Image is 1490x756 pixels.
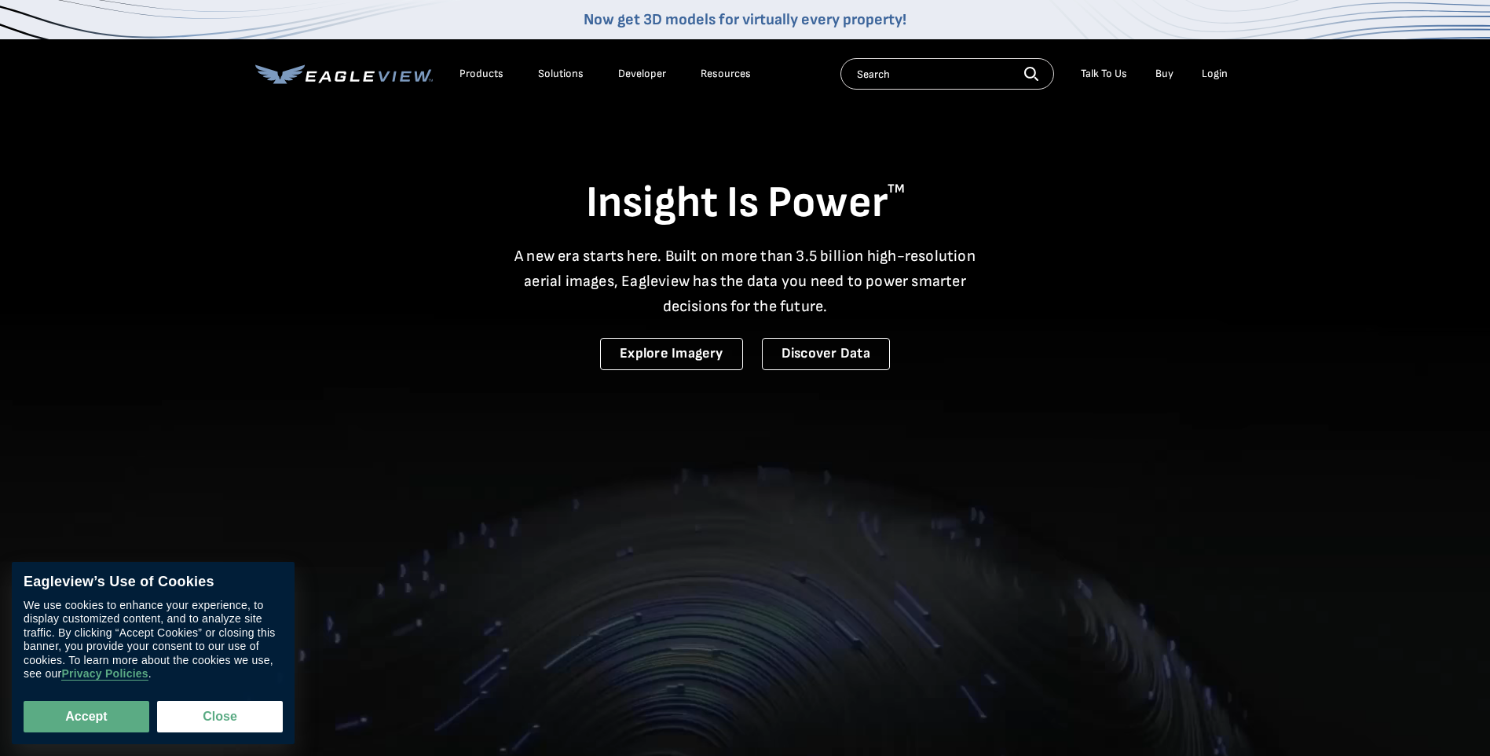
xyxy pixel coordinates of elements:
[888,182,905,196] sup: TM
[157,701,283,732] button: Close
[538,67,584,81] div: Solutions
[24,599,283,681] div: We use cookies to enhance your experience, to display customized content, and to analyze site tra...
[1202,67,1228,81] div: Login
[505,244,986,319] p: A new era starts here. Built on more than 3.5 billion high-resolution aerial images, Eagleview ha...
[1155,67,1173,81] a: Buy
[618,67,666,81] a: Developer
[584,10,906,29] a: Now get 3D models for virtually every property!
[459,67,503,81] div: Products
[762,338,890,370] a: Discover Data
[24,701,149,732] button: Accept
[701,67,751,81] div: Resources
[255,176,1236,231] h1: Insight Is Power
[600,338,743,370] a: Explore Imagery
[1081,67,1127,81] div: Talk To Us
[61,668,148,681] a: Privacy Policies
[24,574,283,591] div: Eagleview’s Use of Cookies
[840,58,1054,90] input: Search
